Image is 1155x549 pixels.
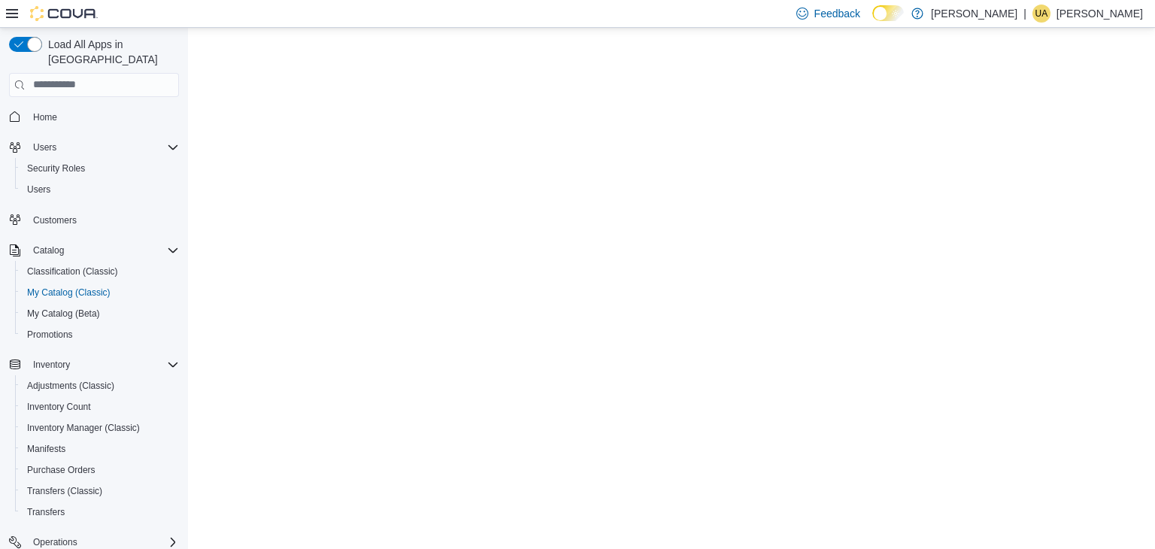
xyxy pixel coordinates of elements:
[21,284,179,302] span: My Catalog (Classic)
[21,419,146,437] a: Inventory Manager (Classic)
[15,282,185,303] button: My Catalog (Classic)
[27,356,76,374] button: Inventory
[15,417,185,438] button: Inventory Manager (Classic)
[21,326,79,344] a: Promotions
[21,503,71,521] a: Transfers
[27,380,114,392] span: Adjustments (Classic)
[21,482,179,500] span: Transfers (Classic)
[27,162,85,174] span: Security Roles
[30,6,98,21] img: Cova
[3,354,185,375] button: Inventory
[21,159,179,177] span: Security Roles
[21,262,179,281] span: Classification (Classic)
[27,506,65,518] span: Transfers
[21,398,97,416] a: Inventory Count
[27,485,102,497] span: Transfers (Classic)
[27,211,179,229] span: Customers
[33,214,77,226] span: Customers
[21,461,102,479] a: Purchase Orders
[21,440,71,458] a: Manifests
[15,460,185,481] button: Purchase Orders
[21,377,179,395] span: Adjustments (Classic)
[27,211,83,229] a: Customers
[15,303,185,324] button: My Catalog (Beta)
[21,326,179,344] span: Promotions
[27,329,73,341] span: Promotions
[27,241,70,259] button: Catalog
[3,137,185,158] button: Users
[42,37,179,67] span: Load All Apps in [GEOGRAPHIC_DATA]
[3,106,185,128] button: Home
[15,502,185,523] button: Transfers
[3,240,185,261] button: Catalog
[21,482,108,500] a: Transfers (Classic)
[15,324,185,345] button: Promotions
[21,440,179,458] span: Manifests
[21,262,124,281] a: Classification (Classic)
[27,138,62,156] button: Users
[27,108,179,126] span: Home
[27,265,118,278] span: Classification (Classic)
[21,180,179,199] span: Users
[21,159,91,177] a: Security Roles
[27,184,50,196] span: Users
[33,244,64,256] span: Catalog
[33,141,56,153] span: Users
[21,284,117,302] a: My Catalog (Classic)
[33,536,77,548] span: Operations
[15,158,185,179] button: Security Roles
[21,398,179,416] span: Inventory Count
[27,401,91,413] span: Inventory Count
[15,179,185,200] button: Users
[1023,5,1026,23] p: |
[27,422,140,434] span: Inventory Manager (Classic)
[1056,5,1143,23] p: [PERSON_NAME]
[15,396,185,417] button: Inventory Count
[27,443,65,455] span: Manifests
[21,305,179,323] span: My Catalog (Beta)
[27,241,179,259] span: Catalog
[33,359,70,371] span: Inventory
[1035,5,1048,23] span: UA
[21,377,120,395] a: Adjustments (Classic)
[15,375,185,396] button: Adjustments (Classic)
[931,5,1017,23] p: [PERSON_NAME]
[15,438,185,460] button: Manifests
[1032,5,1050,23] div: Usama Alhassani
[21,305,106,323] a: My Catalog (Beta)
[21,461,179,479] span: Purchase Orders
[21,419,179,437] span: Inventory Manager (Classic)
[27,108,63,126] a: Home
[15,261,185,282] button: Classification (Classic)
[872,5,904,21] input: Dark Mode
[15,481,185,502] button: Transfers (Classic)
[27,356,179,374] span: Inventory
[814,6,860,21] span: Feedback
[3,209,185,231] button: Customers
[27,138,179,156] span: Users
[21,503,179,521] span: Transfers
[21,180,56,199] a: Users
[27,287,111,299] span: My Catalog (Classic)
[27,464,95,476] span: Purchase Orders
[27,308,100,320] span: My Catalog (Beta)
[33,111,57,123] span: Home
